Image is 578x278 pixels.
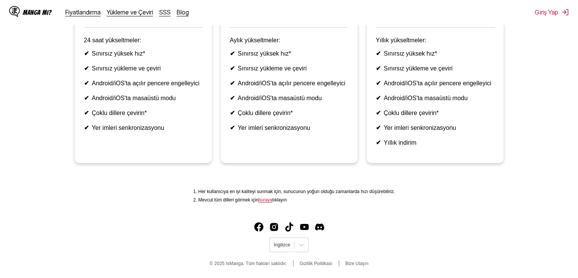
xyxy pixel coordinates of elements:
font: Manga mı? [23,9,52,16]
font: ✔ [84,65,89,72]
font: Android/iOS'ta açılır pencere engelleyici [238,80,345,86]
font: ✔ [230,125,235,131]
a: Bize Ulaşın [345,261,369,266]
a: TikTok [285,222,294,232]
img: IsManga Logo [9,6,20,17]
font: ✔ [376,139,381,146]
font: Çoklu dillere çevirin* [92,110,147,116]
font: ✔ [84,95,89,101]
font: 24 saat yükseltmeler: [84,37,141,43]
font: Giriş Yap [535,8,558,16]
font: Sınırsız yüksek hız* [384,50,437,57]
font: Android/iOS'ta masaüstü modu [384,95,468,101]
font: ✔ [84,50,89,57]
a: SSS [159,8,171,16]
a: Fiyatlandırma [65,8,101,16]
a: Mevcut diller [258,197,272,203]
font: Yer imleri senkronizasyonu [384,125,456,131]
a: Instagram [269,222,279,232]
font: ✔ [230,110,235,116]
a: Yükleme ve Çeviri [107,8,153,16]
font: Çoklu dillere çevirin* [238,110,293,116]
button: Giriş Yap [535,8,569,16]
font: ✔ [84,80,89,86]
a: YouTube [300,222,309,232]
font: tıklayın [272,197,287,203]
img: oturumu Kapat [561,8,569,16]
font: ✔ [376,125,381,131]
font: ✔ [376,95,381,101]
img: IsManga TikTok [285,222,294,232]
font: Her kullanıcıya en iyi kaliteyi sunmak için, sunucunun yoğun olduğu zamanlarda hızı düşürebiliriz. [198,189,395,194]
font: ✔ [230,65,235,72]
font: ✔ [230,95,235,101]
img: IsManga YouTube [300,222,309,232]
img: IsManga Discord [315,222,324,232]
font: Aylık yükseltmeler: [230,37,280,43]
font: Mevcut tüm dilleri görmek için [198,197,258,203]
a: Uyuşmazlık [315,222,324,232]
font: Android/iOS'ta açılır pencere engelleyici [384,80,491,86]
font: Sınırsız yükleme ve çeviri [384,65,453,72]
font: © 2025 IsManga. Tüm hakları saklıdır. [210,261,287,266]
img: IsManga Instagram [269,222,279,232]
font: ✔ [376,110,381,116]
a: Gizlilik Politikası [300,261,333,266]
font: Yıllık yükseltmeler: [376,37,426,43]
font: Android/iOS'ta açılır pencere engelleyici [92,80,200,86]
a: Facebook [254,222,263,232]
font: Android/iOS'ta masaüstü modu [92,95,176,101]
font: ✔ [230,50,235,57]
font: Sınırsız yükleme ve çeviri [92,65,161,72]
font: Sınırsız yüksek hız* [238,50,291,57]
font: ✔ [376,80,381,86]
font: Çoklu dillere çevirin* [384,110,439,116]
font: Yer imleri senkronizasyonu [238,125,310,131]
input: Dil seçin [274,242,275,248]
font: Sınırsız yükleme ve çeviri [238,65,307,72]
font: ✔ [376,50,381,57]
font: Android/iOS'ta masaüstü modu [238,95,322,101]
font: Sınırsız yüksek hız* [92,50,146,57]
font: ✔ [84,110,89,116]
font: buraya [258,197,272,203]
font: Yer imleri senkronizasyonu [92,125,165,131]
font: Yıllık indirim [384,139,416,146]
a: Blog [177,8,189,16]
img: IsManga Facebook [254,222,263,232]
font: ✔ [230,80,235,86]
font: ✔ [84,125,89,131]
font: ✔ [376,65,381,72]
a: IsManga LogoManga mı? [9,6,65,18]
